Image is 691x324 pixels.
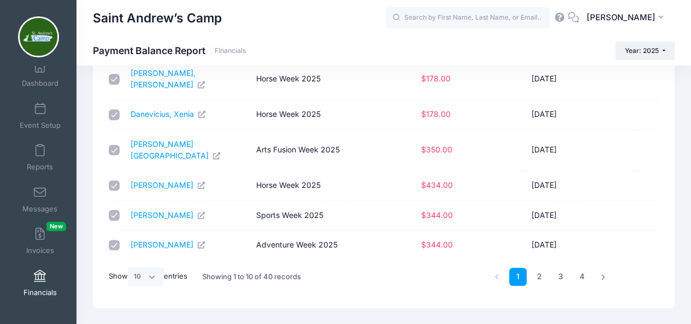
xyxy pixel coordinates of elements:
span: $178.00 [421,109,451,119]
span: Dashboard [22,79,58,89]
a: [PERSON_NAME], [PERSON_NAME] [131,68,206,89]
a: Event Setup [14,97,66,135]
a: InvoicesNew [14,222,66,260]
span: $344.00 [421,240,453,249]
td: [DATE] [526,130,636,171]
span: $434.00 [421,180,453,190]
div: Showing 1 to 10 of 40 records [202,264,301,290]
span: $178.00 [421,74,451,83]
span: $344.00 [421,210,453,220]
a: 2 [530,268,548,286]
a: 3 [552,268,570,286]
td: [DATE] [526,171,636,201]
span: Financials [23,288,57,297]
span: New [46,222,66,231]
a: [PERSON_NAME] [131,210,206,220]
td: [DATE] [526,59,636,100]
button: [PERSON_NAME] [579,5,675,31]
td: Horse Week 2025 [251,171,416,201]
td: [DATE] [526,201,636,230]
td: [DATE] [526,100,636,129]
a: Financials [215,47,246,55]
span: [PERSON_NAME] [586,11,655,23]
td: Adventure Week 2025 [251,231,416,260]
td: Horse Week 2025 [251,100,416,129]
h1: Payment Balance Report [93,45,246,56]
img: Saint Andrew’s Camp [18,16,59,57]
label: Show entries [109,267,187,286]
td: Arts Fusion Week 2025 [251,130,416,171]
a: [PERSON_NAME] [131,240,206,249]
a: Reports [14,138,66,176]
button: Year: 2025 [615,42,675,60]
select: Showentries [128,267,164,286]
a: [PERSON_NAME][GEOGRAPHIC_DATA] [131,139,221,160]
td: [DATE] [526,231,636,260]
span: Year: 2025 [625,46,659,55]
td: Horse Week 2025 [251,59,416,100]
a: 1 [509,268,527,286]
a: Dashboard [14,55,66,93]
span: Invoices [26,246,54,256]
td: Sports Week 2025 [251,201,416,230]
span: Reports [27,163,53,172]
a: [PERSON_NAME] [131,180,206,190]
span: Messages [22,204,57,214]
span: Event Setup [20,121,61,130]
input: Search by First Name, Last Name, or Email... [386,7,550,29]
a: Messages [14,180,66,219]
span: $350.00 [421,145,452,154]
h1: Saint Andrew’s Camp [93,5,222,31]
a: 4 [573,268,591,286]
a: Financials [14,264,66,302]
a: Danevicius, Xenia [131,109,206,119]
